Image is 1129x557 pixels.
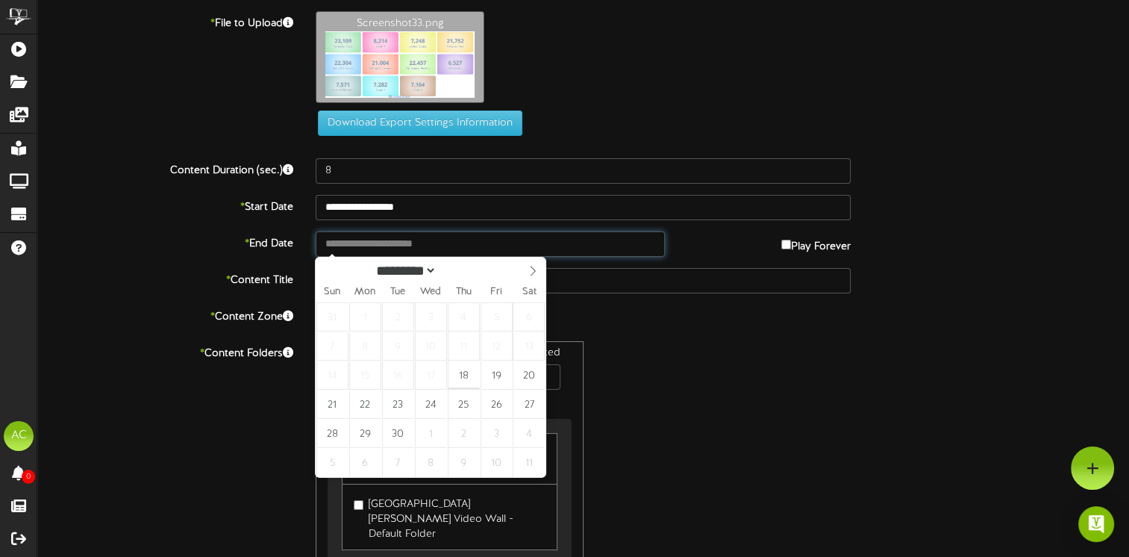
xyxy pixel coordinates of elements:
span: September 21, 2025 [316,390,348,419]
span: September 15, 2025 [349,361,381,390]
span: September 4, 2025 [448,302,480,332]
span: September 28, 2025 [316,419,348,448]
span: October 5, 2025 [316,448,348,477]
span: September 20, 2025 [513,361,545,390]
div: Open Intercom Messenger [1078,506,1114,542]
span: October 2, 2025 [448,419,480,448]
label: Content Folders [26,341,304,361]
span: Mon [348,287,381,297]
span: October 4, 2025 [513,419,545,448]
span: October 11, 2025 [513,448,545,477]
span: September 12, 2025 [481,332,513,361]
span: September 8, 2025 [349,332,381,361]
span: October 8, 2025 [415,448,447,477]
span: Sun [316,287,348,297]
span: September 5, 2025 [481,302,513,332]
span: September 25, 2025 [448,390,480,419]
span: September 3, 2025 [415,302,447,332]
span: September 24, 2025 [415,390,447,419]
span: September 29, 2025 [349,419,381,448]
label: File to Upload [26,11,304,31]
span: September 19, 2025 [481,361,513,390]
span: October 3, 2025 [481,419,513,448]
span: Wed [414,287,447,297]
span: September 7, 2025 [316,332,348,361]
span: October 6, 2025 [349,448,381,477]
label: Start Date [26,195,304,215]
span: October 1, 2025 [415,419,447,448]
span: September 22, 2025 [349,390,381,419]
label: Content Zone [26,305,304,325]
input: Year [437,263,490,278]
span: September 17, 2025 [415,361,447,390]
span: 0 [22,470,35,484]
span: Thu [447,287,480,297]
span: October 7, 2025 [382,448,414,477]
span: September 23, 2025 [382,390,414,419]
button: Download Export Settings Information [318,111,522,136]
span: September 9, 2025 [382,332,414,361]
a: Download Export Settings Information [310,117,522,128]
label: End Date [26,231,304,252]
span: Fri [480,287,513,297]
span: September 11, 2025 [448,332,480,361]
div: AC [4,421,34,451]
span: September 1, 2025 [349,302,381,332]
span: September 10, 2025 [415,332,447,361]
span: Sat [513,287,545,297]
input: Title of this Content [316,268,851,293]
input: [GEOGRAPHIC_DATA][PERSON_NAME] Video Wall - Default Folder [354,500,363,510]
span: September 14, 2025 [316,361,348,390]
label: Play Forever [781,231,851,255]
input: Play Forever [781,240,791,249]
span: September 26, 2025 [481,390,513,419]
span: October 10, 2025 [481,448,513,477]
span: September 30, 2025 [382,419,414,448]
span: September 13, 2025 [513,332,545,361]
span: September 2, 2025 [382,302,414,332]
span: September 16, 2025 [382,361,414,390]
label: Content Duration (sec.) [26,158,304,178]
label: Content Title [26,268,304,288]
span: September 18, 2025 [448,361,480,390]
span: August 31, 2025 [316,302,348,332]
span: September 6, 2025 [513,302,545,332]
span: September 27, 2025 [513,390,545,419]
span: Tue [381,287,414,297]
label: [GEOGRAPHIC_DATA][PERSON_NAME] Video Wall - Default Folder [354,492,545,542]
span: October 9, 2025 [448,448,480,477]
